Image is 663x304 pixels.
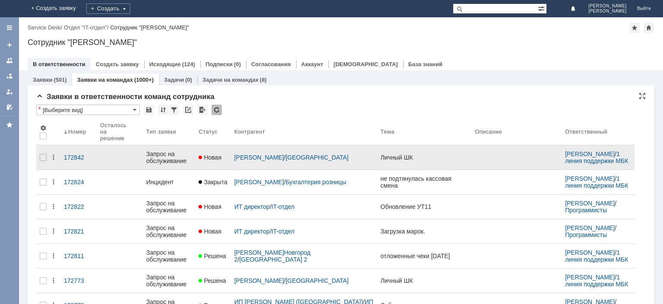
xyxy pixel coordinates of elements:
[199,154,221,161] span: Новая
[286,277,349,284] a: [GEOGRAPHIC_DATA]
[234,128,265,135] div: Контрагент
[377,170,472,194] a: не подтянулась кассовая смена
[134,77,154,83] div: (1000+)
[146,274,192,288] div: Запрос на обслуживание
[565,249,628,263] a: 1 линия поддержки МБК
[377,223,472,240] a: Загрузка марок.
[169,105,179,115] div: Фильтрация...
[272,203,294,210] a: IT-отдел
[50,277,57,284] div: Действия
[260,77,267,83] div: (8)
[60,173,97,191] a: 172824
[234,203,270,210] a: ИТ директор
[199,179,227,186] span: Закрыта
[199,228,221,235] span: Новая
[50,228,57,235] div: Действия
[234,249,374,263] div: /
[60,272,97,289] a: 172773
[588,9,627,14] span: [PERSON_NAME]
[565,128,607,135] div: Ответственный
[3,85,16,99] a: Мои заявки
[286,179,346,186] a: Бухгалтерия розницы
[110,24,189,31] div: Сотрудник "[PERSON_NAME]"
[146,224,192,238] div: Запрос на обслуживание
[54,77,66,83] div: (501)
[143,269,196,293] a: Запрос на обслуживание
[97,118,143,145] th: Осталось на решение
[565,175,631,189] div: /
[381,228,468,235] div: Загрузка марок.
[199,128,217,135] div: Статус
[195,149,230,166] a: Новая
[565,274,615,281] a: [PERSON_NAME]
[143,145,196,170] a: Запрос на обслуживание
[588,3,627,9] span: [PERSON_NAME]
[565,200,631,214] div: /
[64,154,93,161] div: 172842
[286,154,349,161] a: [GEOGRAPHIC_DATA]
[182,61,195,67] div: (124)
[36,93,215,101] span: Заявки в ответственности команд сотрудника
[195,173,230,191] a: Закрыта
[234,249,312,263] a: [PERSON_NAME]Новгород 2
[86,3,130,14] div: Создать
[377,149,472,166] a: Личный ШК
[381,277,468,284] div: Личный ШК
[639,93,646,99] div: На всю страницу
[199,203,221,210] span: Новая
[565,224,631,238] div: /
[202,77,259,83] a: Задачи на командах
[60,118,97,145] th: Номер
[183,105,193,115] div: Скопировать ссылку на список
[239,256,307,263] a: [GEOGRAPHIC_DATA] 2
[408,61,442,67] a: База знаний
[234,277,374,284] div: /
[565,175,628,189] a: 1 линия поддержки МБК
[565,249,631,263] div: /
[143,219,196,243] a: Запрос на обслуживание
[381,128,395,135] div: Тема
[234,179,374,186] div: /
[3,69,16,83] a: Заявки в моей ответственности
[381,154,468,161] div: Личный ШК
[565,224,615,231] a: [PERSON_NAME]
[234,61,241,67] div: (0)
[146,128,176,135] div: Тип заявки
[100,122,133,141] div: Осталось на решение
[565,274,628,288] a: 1 линия поддержки МБК
[565,150,628,164] a: 1 линия поддержки МБК
[565,150,631,164] div: /
[143,118,196,145] th: Тип заявки
[234,277,284,284] a: [PERSON_NAME]
[3,38,16,52] a: Создать заявку
[251,61,291,67] a: Согласования
[60,223,97,240] a: 172821
[562,118,635,145] th: Ответственный
[143,244,196,268] a: Запрос на обслуживание
[143,195,196,219] a: Запрос на обслуживание
[234,154,374,161] div: /
[60,149,97,166] a: 172842
[195,272,230,289] a: Решена
[475,128,502,135] div: Описание
[644,22,654,33] div: Сделать домашней страницей
[146,200,192,214] div: Запрос на обслуживание
[195,118,230,145] th: Статус
[195,198,230,215] a: Новая
[146,150,192,164] div: Запрос на обслуживание
[195,247,230,265] a: Решена
[565,150,615,157] a: [PERSON_NAME]
[60,247,97,265] a: 172811
[33,77,52,83] a: Заявки
[50,253,57,259] div: Действия
[146,249,192,263] div: Запрос на обслуживание
[231,118,377,145] th: Контрагент
[565,200,615,207] a: [PERSON_NAME]
[64,24,110,31] div: /
[185,77,192,83] div: (0)
[197,105,208,115] div: Экспорт списка
[64,24,107,31] a: Отдел "IT-отдел"
[381,203,468,210] div: Обновление УТ11
[33,61,85,67] a: В ответственности
[77,77,133,83] a: Заявки на командах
